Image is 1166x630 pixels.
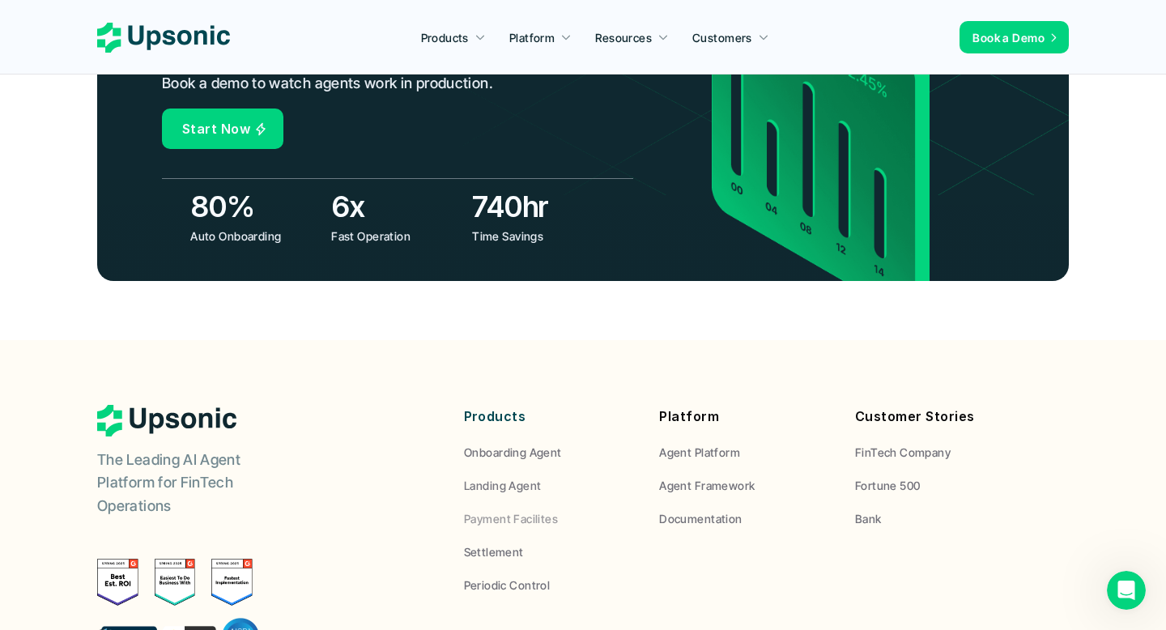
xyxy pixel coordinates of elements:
p: Platform [509,29,555,46]
img: Profile image for Mehmet [46,9,72,35]
p: Book a Demo [972,29,1045,46]
p: Time Savings [472,228,601,245]
h1: Upsonic [79,8,129,20]
p: Auto Onboarding [190,228,319,245]
textarea: Mesaj… [14,468,310,496]
p: Bank [855,510,882,527]
a: Settlement [464,543,636,560]
p: The Leading AI Agent Platform for FinTech Operations [97,449,300,518]
p: Agent Framework [659,477,755,494]
a: Onboarding Agent [464,444,636,461]
button: Ana Sayfa [253,6,284,37]
p: Customer Stories [855,405,1027,428]
p: Periodic Control [464,577,551,594]
div: Kapat [284,6,313,36]
p: En kısa süre içinde [91,20,190,36]
p: Landing Agent [464,477,541,494]
p: Onboarding Agent [464,444,562,461]
p: Products [421,29,469,46]
a: Book a Demo [960,21,1069,53]
p: Payment Facilites [464,510,558,527]
p: Customers [692,29,752,46]
button: Ek yükle [25,502,38,515]
a: Payment Facilites [464,510,636,527]
p: Fortune 500 [855,477,921,494]
p: Platform [659,405,831,428]
a: Documentation [659,510,831,527]
button: go back [11,6,41,37]
p: Settlement [464,543,524,560]
h3: 80% [190,186,323,227]
a: Products [411,23,496,52]
a: Landing Agent [464,477,636,494]
p: Agent Platform [659,444,740,461]
p: Products [464,405,636,428]
a: Periodic Control [464,577,636,594]
button: GIF seçici [77,502,90,515]
iframe: Intercom live chat [1107,571,1146,610]
h3: 740hr [472,186,605,227]
button: Start recording [103,502,116,515]
p: Book a demo to watch agents work in production. [162,72,493,96]
p: Fast Operation [331,228,460,245]
p: Resources [595,29,652,46]
h3: 6x [331,186,464,227]
p: Documentation [659,510,742,527]
button: Bir mesaj gönder… [278,496,304,521]
p: FinTech Company [855,444,951,461]
button: Emoji seçici [51,502,64,515]
p: Start Now [182,117,250,141]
